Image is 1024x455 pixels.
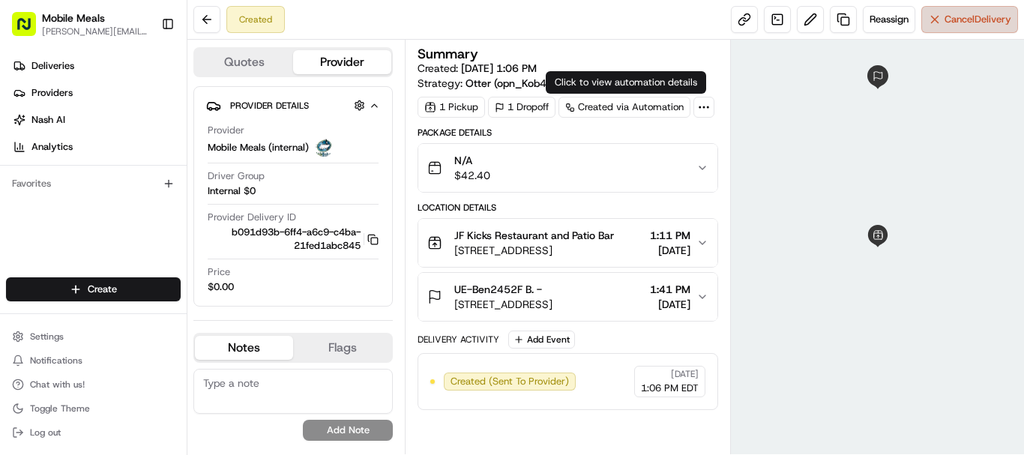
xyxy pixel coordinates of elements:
button: Chat with us! [6,374,181,395]
span: Internal $0 [208,184,256,198]
div: Click to view automation details [546,71,706,94]
span: 1:41 PM [650,282,690,297]
div: Location Details [418,202,718,214]
span: [STREET_ADDRESS] [454,243,614,258]
button: Add Event [508,331,575,349]
div: 1 Dropoff [488,97,555,118]
a: Otter (opn_Kob4Dx) [466,76,574,91]
button: b091d93b-6ff4-a6c9-c4ba-21fed1abc845 [208,226,379,253]
span: [DATE] [650,297,690,312]
button: Flags [293,336,391,360]
span: UE-Ben2452F B. - [454,282,542,297]
span: Reassign [870,13,909,26]
span: JF Kicks Restaurant and Patio Bar [454,228,614,243]
a: Deliveries [6,54,187,78]
span: [STREET_ADDRESS] [454,297,552,312]
span: Providers [31,86,73,100]
button: JF Kicks Restaurant and Patio Bar[STREET_ADDRESS]1:11 PM[DATE] [418,219,717,267]
button: Quotes [195,50,293,74]
span: Created: [418,61,537,76]
span: Deliveries [31,59,74,73]
span: Pylon [149,82,181,94]
button: Notes [195,336,293,360]
img: MM.png [315,139,333,157]
span: $0.00 [208,280,234,294]
span: Created (Sent To Provider) [451,375,569,388]
button: CancelDelivery [921,6,1018,33]
button: Reassign [863,6,915,33]
button: [PERSON_NAME][EMAIL_ADDRESS][DOMAIN_NAME] [42,25,149,37]
span: [DATE] 1:06 PM [461,61,537,75]
span: [DATE] [650,243,690,258]
span: Create [88,283,117,296]
span: Provider Details [230,100,309,112]
button: N/A$42.40 [418,144,717,192]
button: Provider [293,50,391,74]
div: Package Details [418,127,718,139]
span: Price [208,265,230,279]
button: Provider Details [206,93,380,118]
button: Create [6,277,181,301]
button: Mobile Meals[PERSON_NAME][EMAIL_ADDRESS][DOMAIN_NAME] [6,6,155,42]
span: Notifications [30,355,82,367]
span: Mobile Meals (internal) [208,141,309,154]
span: N/A [454,153,490,168]
span: Analytics [31,140,73,154]
span: Log out [30,427,61,439]
a: Powered byPylon [106,82,181,94]
a: Created via Automation [558,97,690,118]
span: 1:11 PM [650,228,690,243]
button: Notifications [6,350,181,371]
button: Log out [6,422,181,443]
button: UE-Ben2452F B. -[STREET_ADDRESS]1:41 PM[DATE] [418,273,717,321]
a: Analytics [6,135,187,159]
button: Settings [6,326,181,347]
div: Favorites [6,172,181,196]
span: [DATE] [671,368,699,380]
button: Mobile Meals [42,10,105,25]
span: Provider Delivery ID [208,211,296,224]
span: Settings [30,331,64,343]
span: Cancel Delivery [945,13,1011,26]
span: Provider [208,124,244,137]
div: 1 Pickup [418,97,485,118]
span: Otter (opn_Kob4Dx) [466,76,563,91]
span: Nash AI [31,113,65,127]
a: Nash AI [6,108,187,132]
h3: Summary [418,47,478,61]
div: Delivery Activity [418,334,499,346]
span: Toggle Theme [30,403,90,415]
button: Toggle Theme [6,398,181,419]
span: Chat with us! [30,379,85,391]
span: 1:06 PM EDT [641,382,699,395]
div: Strategy: [418,76,574,91]
span: $42.40 [454,168,490,183]
span: Driver Group [208,169,265,183]
a: Providers [6,81,187,105]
